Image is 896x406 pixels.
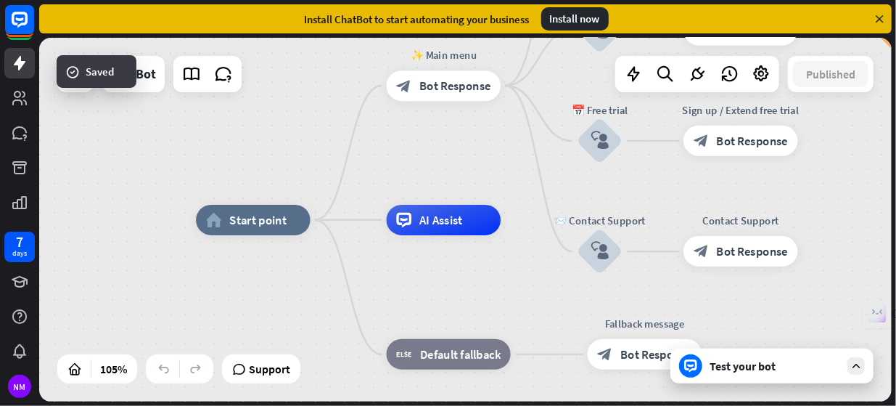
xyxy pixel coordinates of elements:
[716,134,788,149] span: Bot Response
[249,357,290,381] span: Support
[793,61,868,87] button: Published
[591,243,609,261] i: block_user_input
[8,375,31,398] div: NM
[420,347,501,362] span: Default fallback
[396,78,411,93] i: block_bot_response
[591,131,609,150] i: block_user_input
[12,248,27,259] div: days
[716,244,788,259] span: Bot Response
[206,212,222,227] i: home_2
[419,212,463,227] span: AI Assist
[694,244,709,259] i: block_bot_response
[672,214,809,229] div: Contact Support
[375,47,512,62] div: ✨ Main menu
[419,78,491,93] span: Bot Response
[16,235,23,248] div: 7
[86,64,114,79] span: Saved
[96,357,131,381] div: 105%
[620,347,692,362] span: Bot Response
[305,12,530,26] div: Install ChatBot to start automating your business
[12,6,55,49] button: Open LiveChat chat widget
[4,232,35,262] a: 7 days
[694,134,709,149] i: block_bot_response
[576,317,713,332] div: Fallback message
[672,103,809,118] div: Sign up / Extend free trial
[396,347,412,362] i: block_fallback
[229,212,287,227] span: Start point
[710,359,840,373] div: Test your bot
[554,214,646,229] div: 📨 Contact Support
[554,103,646,118] div: 📅 Free trial
[65,65,80,79] i: success
[541,7,609,31] div: Install now
[598,347,613,362] i: block_bot_response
